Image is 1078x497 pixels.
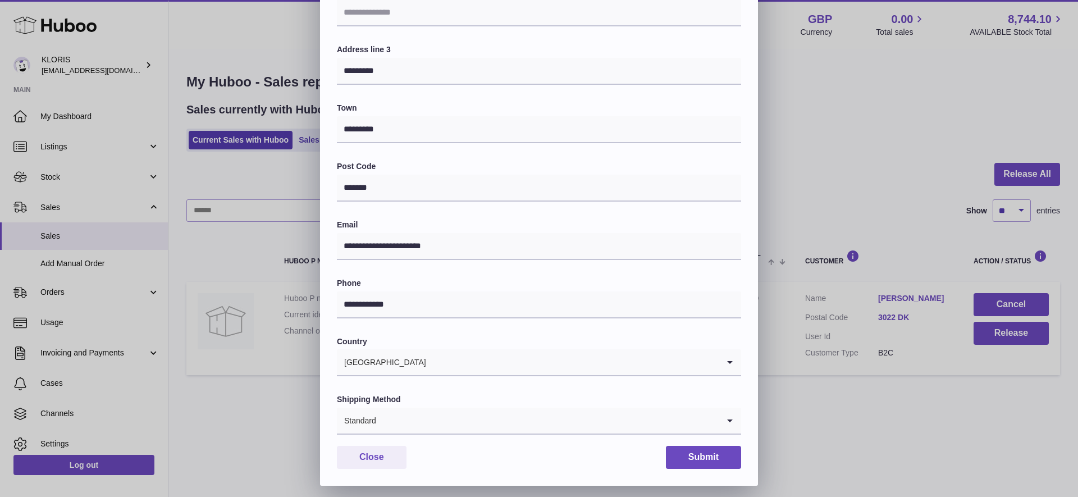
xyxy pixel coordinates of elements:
[337,278,741,289] label: Phone
[337,446,406,469] button: Close
[337,408,741,435] div: Search for option
[337,408,377,434] span: Standard
[337,103,741,113] label: Town
[337,44,741,55] label: Address line 3
[337,349,741,376] div: Search for option
[337,394,741,405] label: Shipping Method
[427,349,719,375] input: Search for option
[337,220,741,230] label: Email
[337,161,741,172] label: Post Code
[337,336,741,347] label: Country
[377,408,719,434] input: Search for option
[666,446,741,469] button: Submit
[337,349,427,375] span: [GEOGRAPHIC_DATA]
